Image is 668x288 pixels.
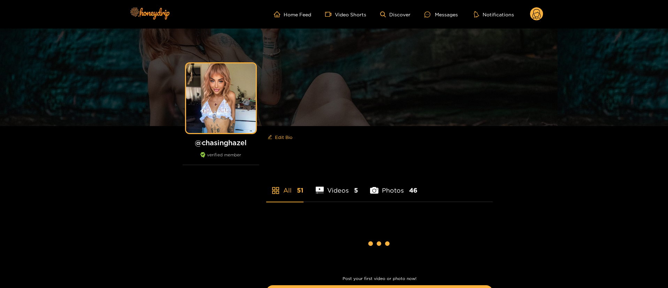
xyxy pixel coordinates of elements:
a: Video Shorts [325,11,366,17]
span: home [274,11,284,17]
li: Videos [316,170,358,202]
span: 5 [354,186,358,195]
div: Messages [424,10,458,18]
li: Photos [370,170,417,202]
span: Edit Bio [275,134,292,141]
a: Discover [380,11,410,17]
p: Post your first video or photo now! [266,276,493,281]
button: Notifications [472,11,516,18]
span: edit [268,135,272,140]
li: All [266,170,304,202]
span: video-camera [325,11,335,17]
h1: @ chasinghazel [183,138,259,147]
span: 46 [409,186,417,195]
a: Home Feed [274,11,311,17]
span: appstore [271,186,280,195]
button: editEdit Bio [266,132,294,143]
div: verified member [183,152,259,165]
span: 51 [297,186,304,195]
